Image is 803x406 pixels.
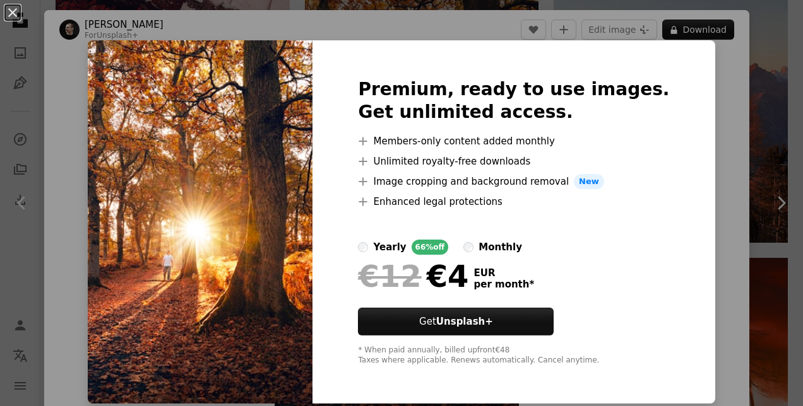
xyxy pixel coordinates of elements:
[358,78,669,124] h2: Premium, ready to use images. Get unlimited access.
[574,174,604,189] span: New
[358,308,554,335] button: GetUnsplash+
[412,240,449,255] div: 66% off
[358,260,468,293] div: €4
[436,316,493,327] strong: Unsplash+
[358,194,669,209] li: Enhanced legal protections
[373,240,406,255] div: yearly
[88,40,312,403] img: premium_photo-1730101970568-f42653910817
[358,174,669,189] li: Image cropping and background removal
[358,242,368,252] input: yearly66%off
[358,345,669,366] div: * When paid annually, billed upfront €48 Taxes where applicable. Renews automatically. Cancel any...
[473,267,534,279] span: EUR
[358,154,669,169] li: Unlimited royalty-free downloads
[358,134,669,149] li: Members-only content added monthly
[479,240,522,255] div: monthly
[473,279,534,290] span: per month *
[358,260,421,293] span: €12
[463,242,473,252] input: monthly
